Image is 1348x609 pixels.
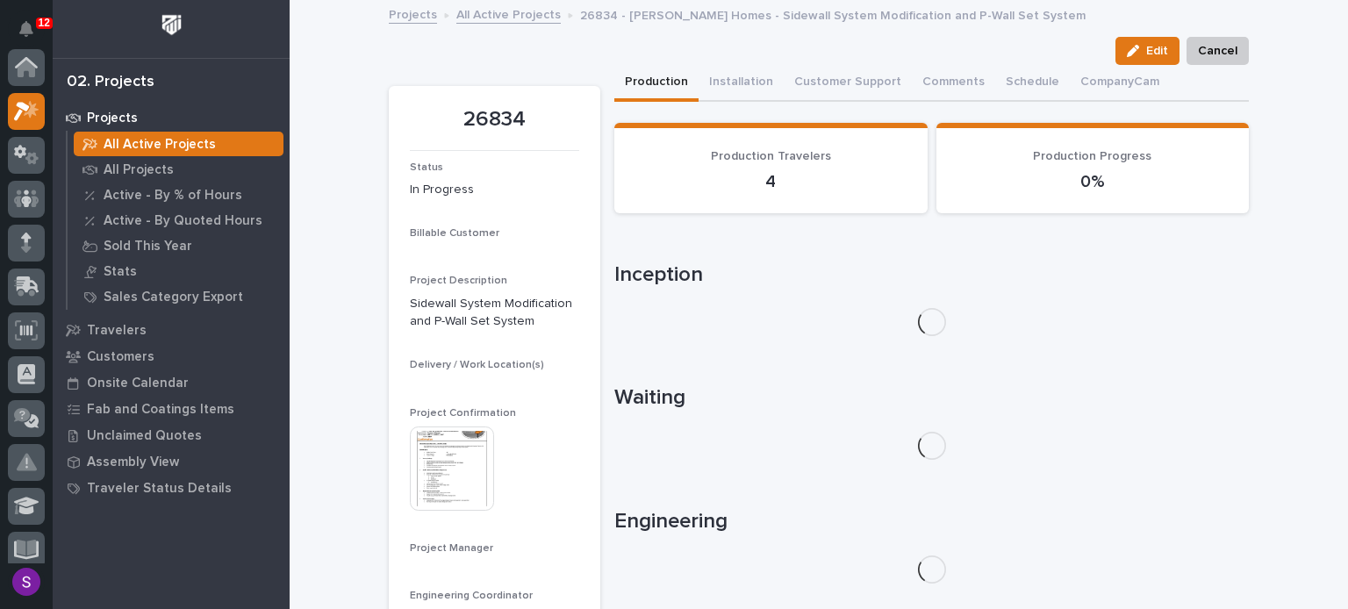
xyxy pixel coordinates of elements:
button: CompanyCam [1070,65,1170,102]
a: Stats [68,259,290,283]
span: Project Confirmation [410,408,516,419]
p: Traveler Status Details [87,481,232,497]
a: Active - By Quoted Hours [68,208,290,233]
img: Workspace Logo [155,9,188,41]
p: 12 [39,17,50,29]
a: Active - By % of Hours [68,183,290,207]
a: All Projects [68,157,290,182]
span: Project Manager [410,543,493,554]
a: Travelers [53,317,290,343]
div: Notifications12 [22,21,45,49]
a: Sold This Year [68,233,290,258]
p: All Projects [104,162,174,178]
span: Delivery / Work Location(s) [410,360,544,370]
span: Production Progress [1033,150,1151,162]
p: In Progress [410,181,579,199]
p: Unclaimed Quotes [87,428,202,444]
button: Notifications [8,11,45,47]
p: All Active Projects [104,137,216,153]
a: Assembly View [53,448,290,475]
p: Projects [87,111,138,126]
a: Traveler Status Details [53,475,290,501]
button: Production [614,65,699,102]
a: Unclaimed Quotes [53,422,290,448]
button: Cancel [1187,37,1249,65]
a: All Active Projects [68,132,290,156]
h1: Waiting [614,385,1249,411]
h1: Engineering [614,509,1249,534]
button: Edit [1115,37,1179,65]
p: 4 [635,171,907,192]
p: 0% [957,171,1229,192]
p: Active - By % of Hours [104,188,242,204]
button: Customer Support [784,65,912,102]
a: Projects [53,104,290,131]
p: Onsite Calendar [87,376,189,391]
span: Status [410,162,443,173]
p: Fab and Coatings Items [87,402,234,418]
button: Comments [912,65,995,102]
p: Active - By Quoted Hours [104,213,262,229]
div: 02. Projects [67,73,154,92]
a: Fab and Coatings Items [53,396,290,422]
h1: Inception [614,262,1249,288]
span: Billable Customer [410,228,499,239]
button: users-avatar [8,563,45,600]
a: Sales Category Export [68,284,290,309]
span: Cancel [1198,40,1237,61]
a: Projects [389,4,437,24]
button: Installation [699,65,784,102]
p: Travelers [87,323,147,339]
p: 26834 - [PERSON_NAME] Homes - Sidewall System Modification and P-Wall Set System [580,4,1086,24]
p: Customers [87,349,154,365]
p: Sales Category Export [104,290,243,305]
span: Engineering Coordinator [410,591,533,601]
a: All Active Projects [456,4,561,24]
span: Production Travelers [711,150,831,162]
a: Onsite Calendar [53,369,290,396]
p: 26834 [410,107,579,133]
span: Project Description [410,276,507,286]
span: Edit [1146,43,1168,59]
a: Customers [53,343,290,369]
p: Stats [104,264,137,280]
p: Sold This Year [104,239,192,254]
button: Schedule [995,65,1070,102]
p: Sidewall System Modification and P-Wall Set System [410,295,579,332]
p: Assembly View [87,455,179,470]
